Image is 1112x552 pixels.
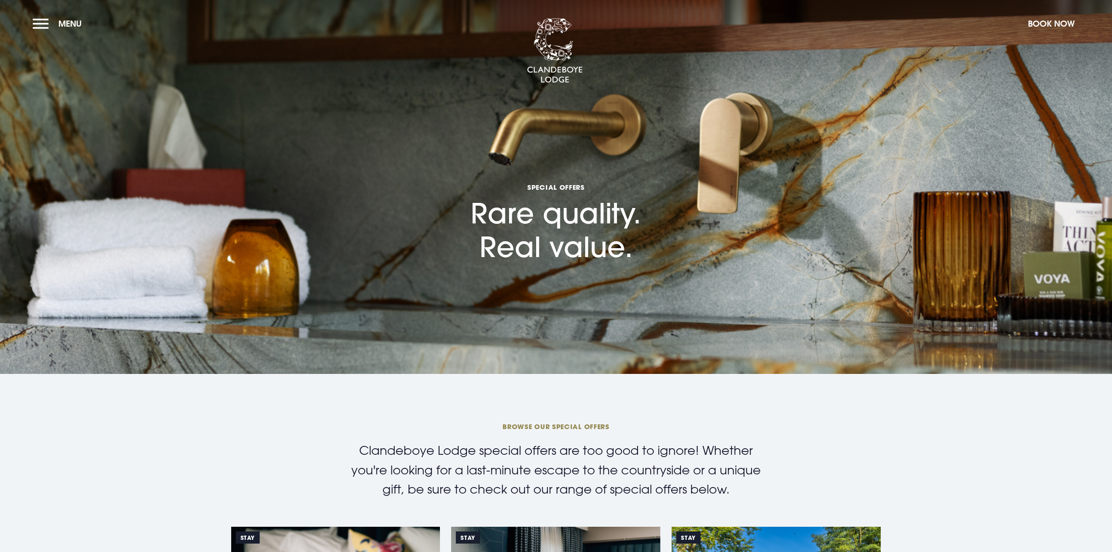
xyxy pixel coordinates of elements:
button: Book Now [1023,14,1079,34]
img: Clandeboye Lodge [527,18,583,84]
span: Menu [58,18,82,29]
span: BROWSE OUR SPECIAL OFFERS [333,422,778,431]
button: Menu [33,14,86,34]
p: Clandeboye Lodge special offers are too good to ignore! Whether you're looking for a last-minute ... [341,441,771,499]
span: Stay [456,531,480,544]
span: Special Offers [471,183,641,192]
span: Stay [676,531,700,544]
h1: Rare quality. Real value. [471,115,641,264]
span: Stay [236,531,260,544]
